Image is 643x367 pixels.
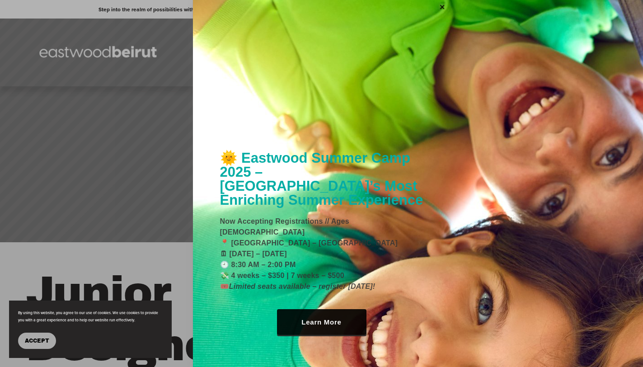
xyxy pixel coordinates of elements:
[9,301,172,358] section: Cookie banner
[220,217,398,290] strong: Now Accepting Registrations // Ages [DEMOGRAPHIC_DATA] 📍 [GEOGRAPHIC_DATA] – [GEOGRAPHIC_DATA] 🗓 ...
[25,338,49,344] span: Accept
[18,333,56,349] button: Accept
[229,282,375,290] em: Limited seats available – register [DATE]!
[220,151,423,207] h1: 🌞 Eastwood Summer Camp 2025 – [GEOGRAPHIC_DATA]’s Most Enriching Summer Experience
[436,0,449,15] a: Close
[18,310,163,324] p: By using this website, you agree to our use of cookies. We use cookies to provide you with a grea...
[277,309,366,335] a: Learn More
